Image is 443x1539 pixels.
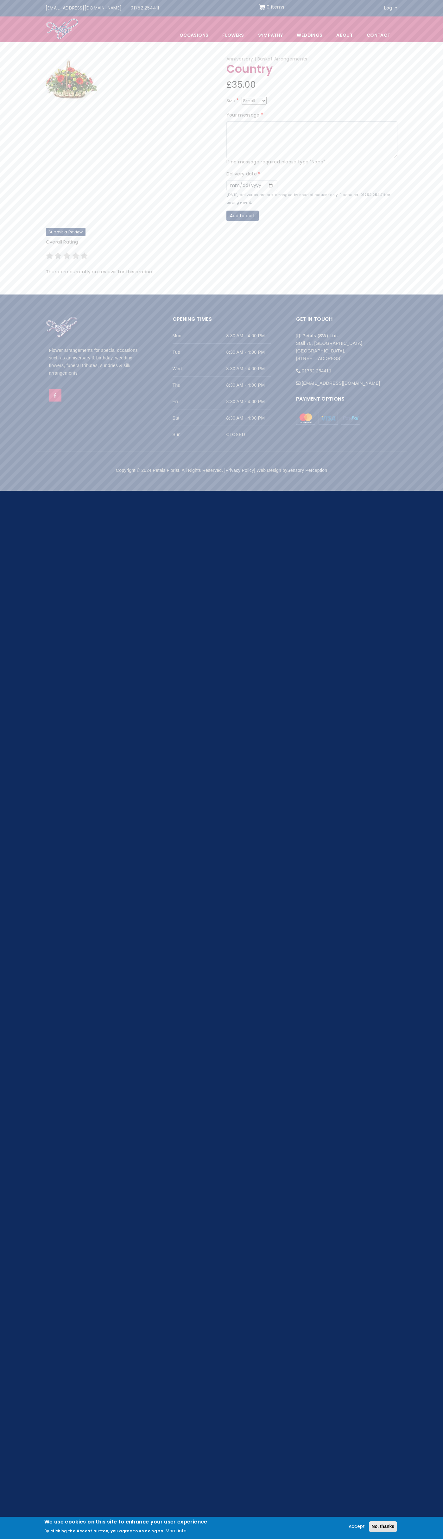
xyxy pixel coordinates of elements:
h2: We use cookies on this site to enhance your user experience [44,1518,207,1525]
a: Flowers [216,28,250,42]
span: 8:30 AM - 4:00 PM [226,414,271,422]
div: £35.00 [226,77,397,92]
a: Contact [360,28,397,42]
p: There are currently no reviews for this product. [46,268,397,276]
button: Add to cart [226,211,259,221]
span: Weddings [290,28,329,42]
p: Copyright © 2024 Petals Florist. All Rights Reserved. | | Web Design by [46,467,397,474]
li: Sat [173,409,271,426]
img: Mastercard [319,412,338,425]
img: Home [46,18,79,40]
a: [EMAIL_ADDRESS][DOMAIN_NAME] [41,2,126,14]
label: Your message [226,111,265,119]
h1: Country [226,63,397,75]
a: Log in [380,2,402,14]
h2: Opening Times [173,315,271,327]
span: CLOSED [226,431,271,438]
img: Home [46,316,78,338]
strong: 01752 254411 [360,192,385,197]
button: Accept [346,1523,367,1530]
button: More info [166,1527,187,1535]
button: No, thanks [369,1521,397,1532]
label: Size [226,97,240,105]
div: If no message required please type "None" [226,158,397,166]
li: [EMAIL_ADDRESS][DOMAIN_NAME] [296,375,394,387]
span: 8:30 AM - 4:00 PM [226,398,271,405]
a: Privacy Policy [225,468,254,473]
img: Mastercard [341,412,360,425]
span: 8:30 AM - 4:00 PM [226,381,271,389]
li: Thu [173,377,271,393]
img: Country [46,56,97,104]
li: Fri [173,393,271,409]
img: Mastercard [296,412,315,425]
label: Submit a Review [46,228,85,236]
li: Tue [173,344,271,360]
h2: Payment Options [296,395,394,407]
span: 0 items [267,4,284,10]
a: Sensory Perception [287,468,327,473]
li: Stall 70, [GEOGRAPHIC_DATA], [GEOGRAPHIC_DATA], [STREET_ADDRESS] [296,327,394,362]
small: [DATE] deliveries are pre-arranged by special request only. Please call for arrangement. [226,192,390,205]
span: Occasions [173,28,215,42]
span: 8:30 AM - 4:00 PM [226,365,271,372]
span: Basket Arrangements [257,56,307,62]
img: Shopping cart [259,2,265,12]
strong: Petals (SW) Ltd. [302,333,338,338]
p: By clicking the Accept button, you agree to us doing so. [44,1528,164,1534]
p: Flower arrangements for special occasions such as anniversary & birthday, wedding flowers, funera... [49,347,147,377]
p: Overall Rating [46,238,397,246]
a: Shopping cart 0 items [259,2,284,12]
label: Delivery date [226,170,262,178]
a: About [330,28,359,42]
a: Sympathy [251,28,290,42]
span: Anniversary [226,56,256,62]
li: Wed [173,360,271,377]
a: 01752 254411 [126,2,163,14]
li: Mon [173,327,271,344]
li: 01752 254411 [296,362,394,375]
span: 8:30 AM - 4:00 PM [226,348,271,356]
li: Sun [173,426,271,442]
h2: Get in touch [296,315,394,327]
span: 8:30 AM - 4:00 PM [226,332,271,339]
